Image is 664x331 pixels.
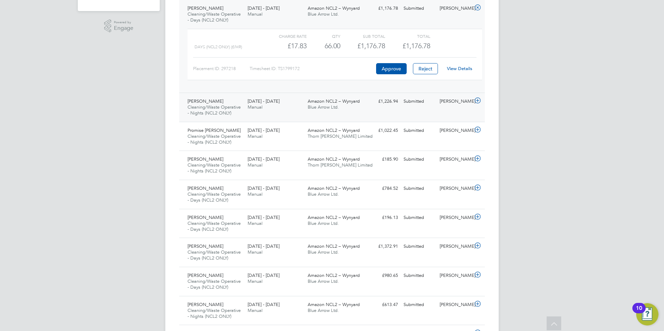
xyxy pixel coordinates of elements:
[308,127,360,133] span: Amazon NCL2 – Wynyard
[248,156,280,162] span: [DATE] - [DATE]
[437,183,473,194] div: [PERSON_NAME]
[248,214,280,220] span: [DATE] - [DATE]
[437,212,473,223] div: [PERSON_NAME]
[308,185,360,191] span: Amazon NCL2 – Wynyard
[188,302,223,307] span: [PERSON_NAME]
[188,104,241,116] span: Cleaning/Waste Operative - Nights (NCL2 ONLY)
[188,243,223,249] span: [PERSON_NAME]
[308,162,373,168] span: Thorn [PERSON_NAME] Limited
[188,278,241,290] span: Cleaning/Waste Operative - Days (NCL2 ONLY)
[188,98,223,104] span: [PERSON_NAME]
[248,11,263,17] span: Manual
[365,183,401,194] div: £784.52
[437,125,473,136] div: [PERSON_NAME]
[308,214,360,220] span: Amazon NCL2 – Wynyard
[401,154,437,165] div: Submitted
[248,127,280,133] span: [DATE] - [DATE]
[308,243,360,249] span: Amazon NCL2 – Wynyard
[308,249,339,255] span: Blue Arrow Ltd.
[248,302,280,307] span: [DATE] - [DATE]
[437,241,473,252] div: [PERSON_NAME]
[365,270,401,281] div: £980.65
[248,243,280,249] span: [DATE] - [DATE]
[401,299,437,311] div: Submitted
[401,3,437,14] div: Submitted
[262,40,307,52] div: £17.83
[308,278,339,284] span: Blue Arrow Ltd.
[188,249,241,261] span: Cleaning/Waste Operative - Days (NCL2 ONLY)
[248,98,280,104] span: [DATE] - [DATE]
[114,19,133,25] span: Powered by
[248,162,263,168] span: Manual
[365,241,401,252] div: £1,372.91
[248,272,280,278] span: [DATE] - [DATE]
[188,133,241,145] span: Cleaning/Waste Operative - Nights (NCL2 ONLY)
[307,40,340,52] div: 66.00
[188,11,241,23] span: Cleaning/Waste Operative - Days (NCL2 ONLY)
[248,133,263,139] span: Manual
[248,278,263,284] span: Manual
[437,154,473,165] div: [PERSON_NAME]
[365,299,401,311] div: £613.47
[188,127,241,133] span: Promise [PERSON_NAME]
[248,220,263,226] span: Manual
[188,272,223,278] span: [PERSON_NAME]
[437,270,473,281] div: [PERSON_NAME]
[308,220,339,226] span: Blue Arrow Ltd.
[193,63,250,74] div: Placement ID: 297218
[401,212,437,223] div: Submitted
[308,104,339,110] span: Blue Arrow Ltd.
[250,63,374,74] div: Timesheet ID: TS1799172
[365,96,401,107] div: £1,226.94
[308,98,360,104] span: Amazon NCL2 – Wynyard
[401,270,437,281] div: Submitted
[365,154,401,165] div: £185.90
[365,125,401,136] div: £1,022.45
[308,302,360,307] span: Amazon NCL2 – Wynyard
[307,32,340,40] div: QTY
[437,96,473,107] div: [PERSON_NAME]
[401,125,437,136] div: Submitted
[413,63,438,74] button: Reject
[188,214,223,220] span: [PERSON_NAME]
[340,32,385,40] div: Sub Total
[248,249,263,255] span: Manual
[365,3,401,14] div: £1,176.78
[248,5,280,11] span: [DATE] - [DATE]
[401,241,437,252] div: Submitted
[385,32,430,40] div: Total
[401,96,437,107] div: Submitted
[340,40,385,52] div: £1,176.78
[188,185,223,191] span: [PERSON_NAME]
[447,66,472,71] a: View Details
[188,162,241,174] span: Cleaning/Waste Operative - Nights (NCL2 ONLY)
[248,307,263,313] span: Manual
[437,299,473,311] div: [PERSON_NAME]
[402,42,430,50] span: £1,176.78
[188,156,223,162] span: [PERSON_NAME]
[308,133,373,139] span: Thorn [PERSON_NAME] Limited
[262,32,307,40] div: Charge rate
[188,307,241,319] span: Cleaning/Waste Operative - Nights (NCL2 ONLY)
[376,63,407,74] button: Approve
[365,212,401,223] div: £196.13
[308,11,339,17] span: Blue Arrow Ltd.
[308,307,339,313] span: Blue Arrow Ltd.
[308,156,360,162] span: Amazon NCL2 – Wynyard
[188,5,223,11] span: [PERSON_NAME]
[636,308,642,317] div: 10
[188,220,241,232] span: Cleaning/Waste Operative - Days (NCL2 ONLY)
[104,19,134,33] a: Powered byEngage
[308,191,339,197] span: Blue Arrow Ltd.
[188,191,241,203] span: Cleaning/Waste Operative - Days (NCL2 ONLY)
[636,303,658,325] button: Open Resource Center, 10 new notifications
[248,191,263,197] span: Manual
[248,104,263,110] span: Manual
[437,3,473,14] div: [PERSON_NAME]
[308,272,360,278] span: Amazon NCL2 – Wynyard
[248,185,280,191] span: [DATE] - [DATE]
[308,5,360,11] span: Amazon NCL2 – Wynyard
[194,44,242,49] span: Days (NCL2 ONLY) (£/HR)
[114,25,133,31] span: Engage
[401,183,437,194] div: Submitted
